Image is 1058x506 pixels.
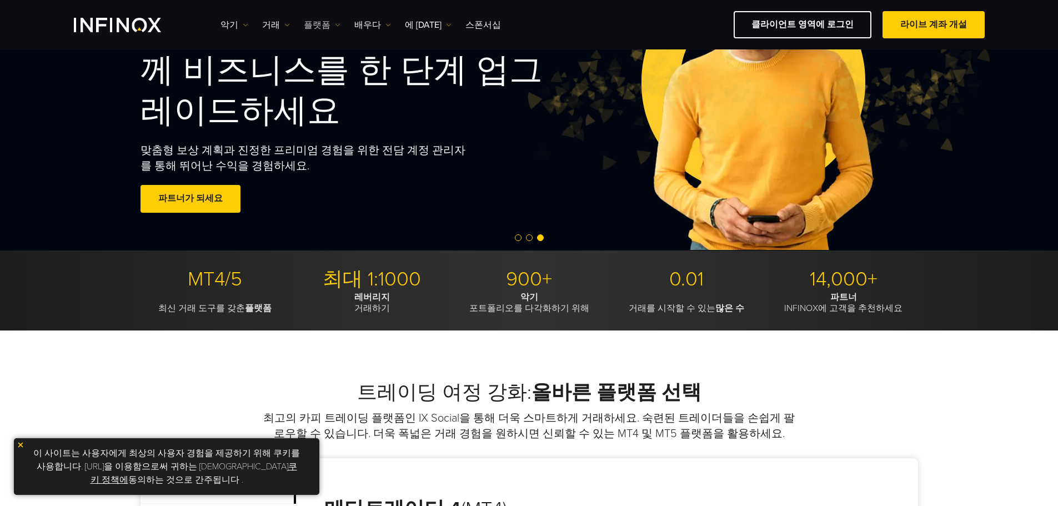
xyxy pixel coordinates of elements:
[245,303,272,314] font: 플랫폼
[830,292,857,303] font: 파트너
[531,380,701,404] font: 올바른 플랫폼 선택
[323,267,421,291] font: 최대 1:1000
[469,303,589,314] font: 포트폴리오를 다각화하기 위해
[354,292,390,303] font: 레버리지
[405,18,452,32] a: 에 [DATE]
[784,303,902,314] font: INFINOX에 고객을 추천하세요
[734,11,871,38] a: 클라이언트 영역에 로그인
[128,474,243,485] font: 동의하는 것으로 간주됩니다 .
[141,10,543,131] font: 와 함께 비즈니스를 한 단계 업그레이드하세요
[262,19,280,31] font: 거래
[263,412,795,440] font: 최고의 카피 트레이딩 플랫폼인 IX Social을 통해 더욱 스마트하게 거래하세요. 숙련된 트레이더들을 손쉽게 팔로우할 수 있습니다. 더욱 폭넓은 거래 경험을 원하시면 신뢰할...
[354,19,381,31] font: 배우다
[17,441,24,449] img: 노란색 닫기 아이콘
[506,267,552,291] font: 900+
[629,303,715,314] font: 거래를 시작할 수 있는
[520,292,538,303] font: 악기
[220,18,248,32] a: 악기
[357,380,531,404] font: 트레이딩 여정 강화:
[158,303,245,314] font: 최신 거래 도구를 갖춘
[669,267,704,291] font: 0.01
[465,19,501,31] font: 스폰서십
[74,18,187,32] a: INFINOX 로고
[158,193,223,204] font: 파트너가 되세요
[354,18,391,32] a: 배우다
[882,11,985,38] a: 라이브 계좌 개설
[304,19,330,31] font: 플랫폼
[141,144,465,173] font: 맞춤형 보상 계획과 진정한 프리미엄 경험을 위한 전담 계정 관리자를 통해 뛰어난 수익을 경험하세요.
[515,234,522,241] span: Go to slide 1
[751,19,854,30] font: 클라이언트 영역에 로그인
[354,303,390,314] font: 거래하기
[262,18,290,32] a: 거래
[141,185,240,212] a: 파트너가 되세요
[465,18,501,32] a: 스폰서십
[220,19,238,31] font: 악기
[33,448,300,472] font: 이 사이트는 사용자에게 최상의 사용자 경험을 제공하기 위해 쿠키를 사용합니다. [URL]을 이용함으로써 귀하는 [DEMOGRAPHIC_DATA]
[405,19,442,31] font: 에 [DATE]
[810,267,878,291] font: 14,000+
[526,234,533,241] span: Go to slide 2
[900,19,967,30] font: 라이브 계좌 개설
[715,303,744,314] font: 많은 수
[304,18,340,32] a: 플랫폼
[537,234,544,241] span: Go to slide 3
[188,267,242,291] font: MT4/5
